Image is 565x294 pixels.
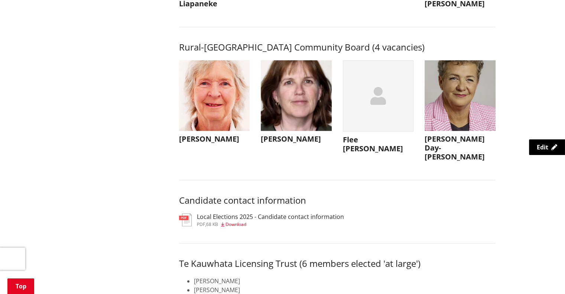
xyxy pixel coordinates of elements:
h3: Candidate contact information [179,195,496,206]
span: Edit [537,143,548,151]
div: , [197,222,344,227]
h3: Te Kauwhata Licensing Trust (6 members elected 'at large') [179,258,496,269]
span: Download [225,221,246,227]
h3: [PERSON_NAME] Day-[PERSON_NAME] [425,135,496,161]
button: [PERSON_NAME] [261,60,332,148]
img: document-pdf.svg [179,213,192,226]
img: WO-B-RN__MURRAY_T__qu9tJ [179,60,250,131]
span: 68 KB [206,221,218,227]
button: Flee [PERSON_NAME] [343,60,414,157]
img: WO-B-RS__DAY-TOWNSEND_J__dxZhr [425,60,496,131]
h3: Rural-[GEOGRAPHIC_DATA] Community Board (4 vacancies) [179,42,496,53]
img: WO-B-RN__FRY_L__VqLCw [261,60,332,131]
h3: [PERSON_NAME] [179,135,250,143]
a: Local Elections 2025 - Candidate contact information pdf,68 KB Download [179,213,344,227]
li: [PERSON_NAME] [194,277,496,285]
span: pdf [197,221,205,227]
button: [PERSON_NAME] [179,60,250,148]
a: Top [7,278,34,294]
iframe: Messenger Launcher [531,263,558,290]
button: [PERSON_NAME] Day-[PERSON_NAME] [425,60,496,165]
h3: Flee [PERSON_NAME] [343,135,414,153]
a: Edit [529,139,565,155]
h3: [PERSON_NAME] [261,135,332,143]
h3: Local Elections 2025 - Candidate contact information [197,213,344,220]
